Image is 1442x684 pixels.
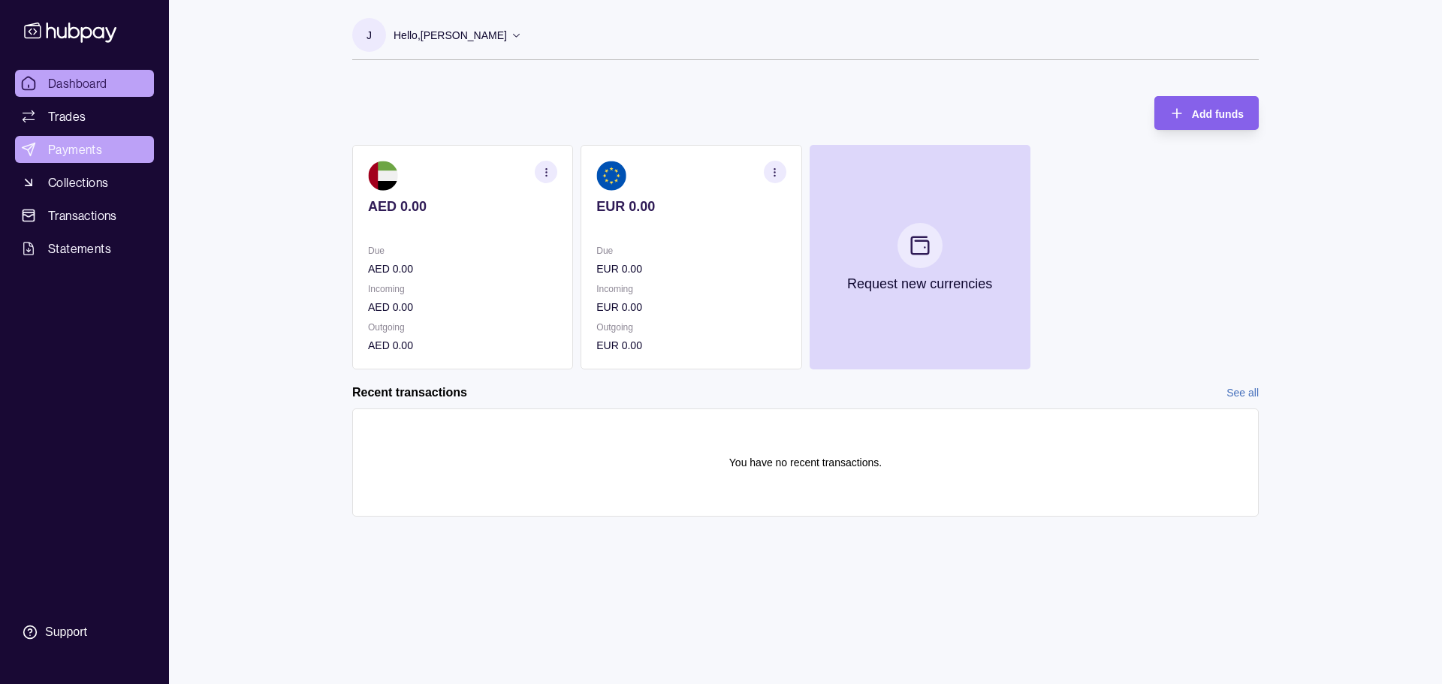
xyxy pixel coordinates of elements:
span: Collections [48,173,108,191]
p: EUR 0.00 [596,261,786,277]
p: Outgoing [596,319,786,336]
p: AED 0.00 [368,261,557,277]
p: Incoming [368,281,557,297]
p: AED 0.00 [368,299,557,315]
p: Due [596,243,786,259]
p: EUR 0.00 [596,337,786,354]
button: Request new currencies [810,145,1030,369]
p: EUR 0.00 [596,198,786,215]
p: Request new currencies [847,276,992,292]
p: You have no recent transactions. [729,454,882,471]
p: AED 0.00 [368,198,557,215]
a: Payments [15,136,154,163]
a: Dashboard [15,70,154,97]
p: Outgoing [368,319,557,336]
a: Trades [15,103,154,130]
a: Transactions [15,202,154,229]
span: Add funds [1192,108,1244,120]
p: Incoming [596,281,786,297]
p: Hello, [PERSON_NAME] [394,27,507,44]
span: Dashboard [48,74,107,92]
img: eu [596,161,626,191]
img: ae [368,161,398,191]
a: Collections [15,169,154,196]
p: J [367,27,372,44]
span: Transactions [48,206,117,224]
p: Due [368,243,557,259]
h2: Recent transactions [352,384,467,401]
button: Add funds [1154,96,1259,130]
div: Support [45,624,87,640]
span: Payments [48,140,102,158]
span: Statements [48,240,111,258]
p: AED 0.00 [368,337,557,354]
a: See all [1226,384,1259,401]
a: Statements [15,235,154,262]
a: Support [15,616,154,648]
p: EUR 0.00 [596,299,786,315]
span: Trades [48,107,86,125]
